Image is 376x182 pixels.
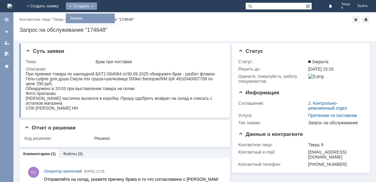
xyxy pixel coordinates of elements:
span: Статус [238,48,263,54]
a: Претензии по поставкам [308,113,357,118]
div: (5) [78,151,83,156]
div: Добавить в избранное [352,16,360,23]
div: Сделать домашней страницей [362,16,370,23]
a: Комментарии [23,151,50,156]
div: Создать [66,2,97,10]
a: Перейти на домашнюю страницу [7,4,12,9]
span: 9 [341,6,350,10]
div: (1) [51,151,56,156]
a: Мои согласования [2,49,12,59]
div: Решено [94,136,222,141]
a: Файлы [63,151,77,156]
div: Запрос на обслуживание "174648" [20,27,370,33]
img: logo [7,4,12,9]
div: [EMAIL_ADDRESS][DOMAIN_NAME] [308,150,361,159]
div: Код решения: [24,136,93,141]
span: Расширенный поиск [305,3,312,9]
span: Оператор претензий [44,169,82,173]
a: Мои заявки [2,38,12,48]
a: Создать заявку [2,27,12,37]
img: 5.png [308,74,324,79]
span: 12:35 [96,169,105,173]
div: Oцените, пожалуйста, работу специалистов: [238,74,307,84]
span: [DATE] 15:16 [308,67,334,71]
span: Закрыта [308,59,328,64]
div: Решить до: [238,67,307,71]
div: Брак при поставке [96,59,222,64]
span: Отчет о решении [24,125,75,131]
div: Тверь 9 [308,142,361,147]
div: Соглашение: [238,101,307,106]
div: Контактный e-mail: [238,150,307,155]
div: Тема: [26,59,94,64]
span: Суть заявки [26,48,64,54]
a: 2. Контрольно-ревизионный отдел [308,101,347,111]
span: [DATE] [84,169,95,173]
div: Запрос на обслуживание "174648" [71,17,134,22]
div: Услуга: [238,113,307,118]
div: Тип заявки: [238,120,307,125]
span: Информация [238,90,279,96]
a: Оператор претензий [44,168,82,174]
a: Контактное лицо "Тверь 9" [20,17,68,22]
div: / [20,17,71,22]
span: Тверь [341,2,350,6]
div: Контактный телефон: [238,162,307,167]
div: [PHONE_NUMBER] [308,162,361,167]
span: Данные о контрагенте [238,131,303,137]
div: Описание: [26,67,223,71]
a: Заявка [67,15,114,22]
div: Контактное лицо: [238,142,307,147]
div: Запрос на обслуживание [308,120,361,125]
div: Статус: [238,59,307,64]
